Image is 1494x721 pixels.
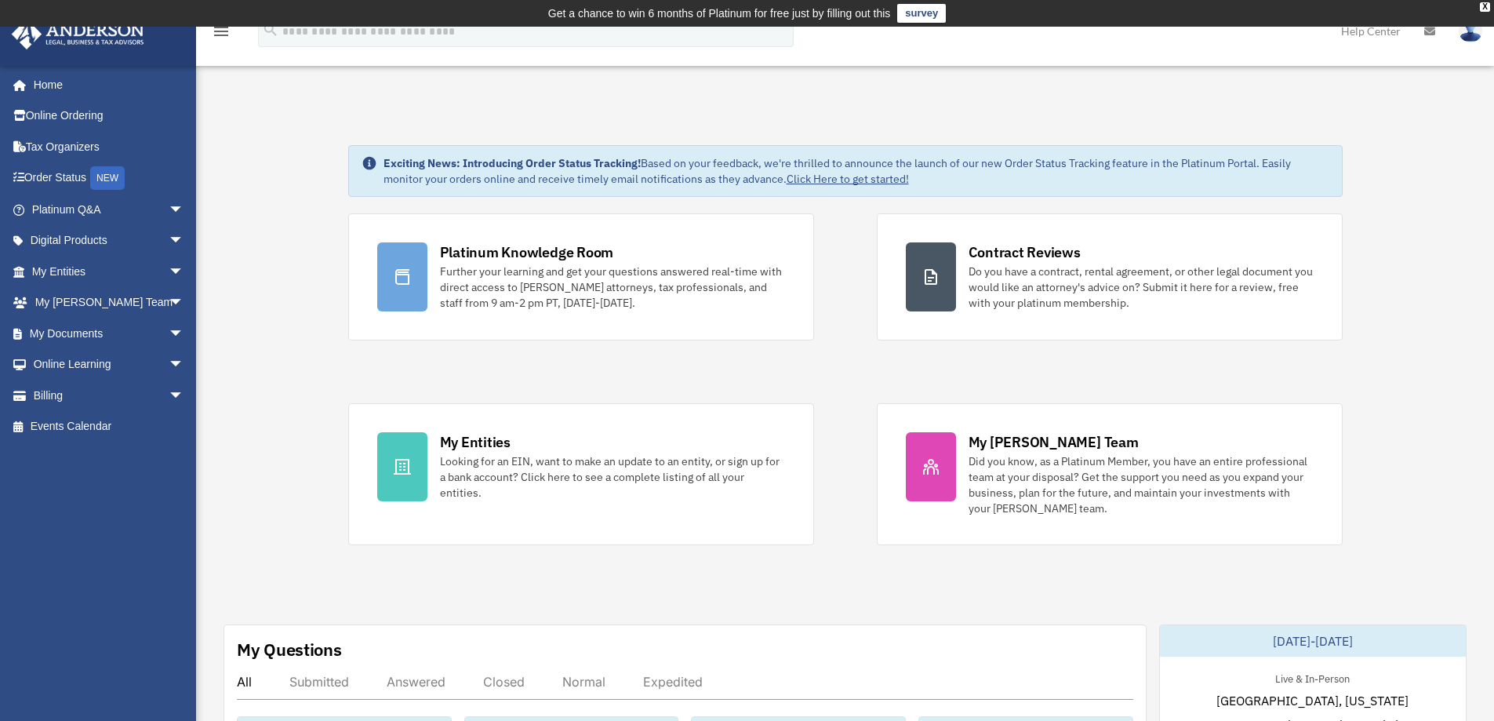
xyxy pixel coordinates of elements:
div: Further your learning and get your questions answered real-time with direct access to [PERSON_NAM... [440,264,785,311]
div: My Entities [440,432,511,452]
i: search [262,21,279,38]
a: Order StatusNEW [11,162,208,195]
div: Normal [562,674,605,690]
div: My [PERSON_NAME] Team [969,432,1139,452]
div: [DATE]-[DATE] [1160,625,1466,657]
span: arrow_drop_down [169,380,200,412]
span: arrow_drop_down [169,225,200,257]
a: Platinum Q&Aarrow_drop_down [11,194,208,225]
div: Did you know, as a Platinum Member, you have an entire professional team at your disposal? Get th... [969,453,1314,516]
a: Contract Reviews Do you have a contract, rental agreement, or other legal document you would like... [877,213,1343,340]
div: Answered [387,674,445,690]
div: Based on your feedback, we're thrilled to announce the launch of our new Order Status Tracking fe... [383,155,1329,187]
div: Expedited [643,674,703,690]
div: Submitted [289,674,349,690]
div: Do you have a contract, rental agreement, or other legal document you would like an attorney's ad... [969,264,1314,311]
a: My Documentsarrow_drop_down [11,318,208,349]
a: menu [212,27,231,41]
a: Digital Productsarrow_drop_down [11,225,208,257]
span: arrow_drop_down [169,287,200,319]
div: My Questions [237,638,342,661]
a: Click Here to get started! [787,172,909,186]
a: Online Ordering [11,100,208,132]
i: menu [212,22,231,41]
a: Platinum Knowledge Room Further your learning and get your questions answered real-time with dire... [348,213,814,340]
a: survey [897,4,946,23]
a: My Entities Looking for an EIN, want to make an update to an entity, or sign up for a bank accoun... [348,403,814,545]
a: Events Calendar [11,411,208,442]
a: Tax Organizers [11,131,208,162]
span: arrow_drop_down [169,349,200,381]
span: [GEOGRAPHIC_DATA], [US_STATE] [1216,691,1409,710]
span: arrow_drop_down [169,318,200,350]
div: Platinum Knowledge Room [440,242,614,262]
a: My [PERSON_NAME] Team Did you know, as a Platinum Member, you have an entire professional team at... [877,403,1343,545]
img: Anderson Advisors Platinum Portal [7,19,149,49]
img: User Pic [1459,20,1482,42]
div: Closed [483,674,525,690]
a: Home [11,69,200,100]
a: My Entitiesarrow_drop_down [11,256,208,287]
span: arrow_drop_down [169,256,200,288]
strong: Exciting News: Introducing Order Status Tracking! [383,156,641,170]
div: NEW [90,166,125,190]
div: Live & In-Person [1263,669,1362,686]
div: Get a chance to win 6 months of Platinum for free just by filling out this [548,4,891,23]
div: Contract Reviews [969,242,1081,262]
div: Looking for an EIN, want to make an update to an entity, or sign up for a bank account? Click her... [440,453,785,501]
a: Online Learningarrow_drop_down [11,349,208,381]
a: Billingarrow_drop_down [11,380,208,411]
span: arrow_drop_down [169,194,200,226]
div: close [1480,2,1490,12]
a: My [PERSON_NAME] Teamarrow_drop_down [11,287,208,319]
div: All [237,674,252,690]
